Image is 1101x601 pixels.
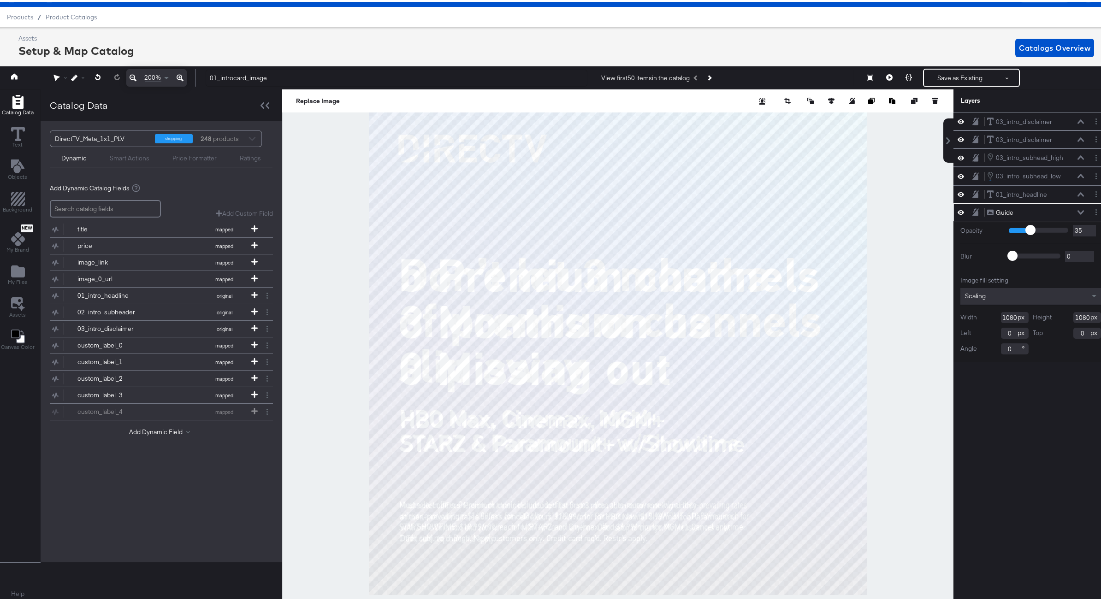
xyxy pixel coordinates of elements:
[50,286,273,302] div: 01_intro_headlineoriginal
[155,132,193,141] div: shopping
[50,385,273,401] div: custom_label_3mapped
[2,107,34,114] span: Catalog Data
[1091,170,1101,179] button: Layer Options
[77,323,144,331] div: 03_intro_disclaimer
[2,260,33,287] button: Add Files
[6,244,29,252] span: My Brand
[3,204,33,212] span: Background
[1,220,35,254] button: NewMy Brand
[50,219,261,236] button: titlemapped
[5,584,31,601] button: Help
[77,372,144,381] div: custom_label_2
[21,224,33,230] span: New
[10,309,26,317] span: Assets
[50,198,161,216] input: Search catalog fields
[960,311,977,320] label: Width
[200,129,227,145] div: products
[889,96,895,102] svg: Paste image
[77,356,144,365] div: custom_label_1
[996,152,1063,160] div: 03_intro_subhead_high
[987,133,1053,143] button: 03_intro_disclaimer
[601,72,690,81] div: View first 50 items in the catalog
[33,12,46,19] span: /
[996,189,1047,197] div: 01_intro_headline
[199,307,250,314] span: original
[77,273,144,282] div: image_0_url
[199,374,250,380] span: mapped
[172,152,217,161] div: Price Formatter
[199,274,250,281] span: mapped
[1091,188,1101,197] button: Layer Options
[77,389,144,398] div: custom_label_3
[7,12,33,19] span: Products
[868,94,877,104] button: Copy image
[18,32,134,41] div: Assets
[50,302,273,318] div: 02_intro_subheaderoriginal
[961,94,1055,103] div: Layers
[199,357,250,364] span: mapped
[199,241,250,247] span: mapped
[61,152,87,161] div: Dynamic
[216,207,273,216] button: Add Custom Field
[145,71,161,80] span: 200%
[50,236,261,252] button: pricemapped
[996,206,1013,215] div: Guide
[1091,133,1101,142] button: Layer Options
[868,96,875,102] svg: Copy image
[12,588,25,596] a: Help
[50,97,108,110] div: Catalog Data
[77,240,144,248] div: price
[129,426,194,435] button: Add Dynamic Field
[50,369,261,385] button: custom_label_2mapped
[50,369,273,385] div: custom_label_2mapped
[703,68,716,84] button: Next Product
[1,342,35,349] span: Canvas Color
[1091,206,1101,215] button: Layer Options
[199,324,250,330] span: original
[8,277,28,284] span: My Files
[50,253,273,269] div: image_linkmapped
[1015,37,1094,55] button: Catalogs Overview
[50,269,273,285] div: image_0_urlmapped
[50,319,261,335] button: 03_intro_disclaimeroriginal
[240,152,261,161] div: Ratings
[200,129,213,145] strong: 248
[13,139,23,147] span: Text
[3,156,33,182] button: Add Text
[1019,40,1090,53] span: Catalogs Overview
[50,385,261,401] button: custom_label_3mapped
[924,68,996,84] button: Save as Existing
[199,291,250,297] span: original
[50,336,273,352] div: custom_label_0mapped
[1033,311,1052,320] label: Height
[50,336,261,352] button: custom_label_0mapped
[50,352,273,368] div: custom_label_1mapped
[987,169,1061,179] button: 03_intro_subhead_low
[199,390,250,397] span: mapped
[50,182,130,191] span: Add Dynamic Catalog Fields
[77,306,144,315] div: 02_intro_subheader
[46,12,97,19] a: Product Catalogs
[199,224,250,231] span: mapped
[4,293,32,319] button: Assets
[987,115,1053,125] button: 03_intro_disclaimer
[18,41,134,57] div: Setup & Map Catalog
[8,171,28,179] span: Objects
[965,290,986,298] span: Scaling
[987,151,1064,161] button: 03_intro_subhead_high
[960,327,971,336] label: Left
[960,342,977,351] label: Angle
[960,274,1101,283] div: Image fill setting
[296,94,340,104] button: Replace Image
[960,224,1002,233] label: Opacity
[77,256,144,265] div: image_link
[77,339,144,348] div: custom_label_0
[50,352,261,368] button: custom_label_1mapped
[50,286,261,302] button: 01_intro_headlineoriginal
[1091,115,1101,124] button: Layer Options
[1091,151,1101,161] button: Layer Options
[996,170,1061,179] div: 03_intro_subhead_low
[889,94,898,104] button: Paste image
[6,124,30,150] button: Text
